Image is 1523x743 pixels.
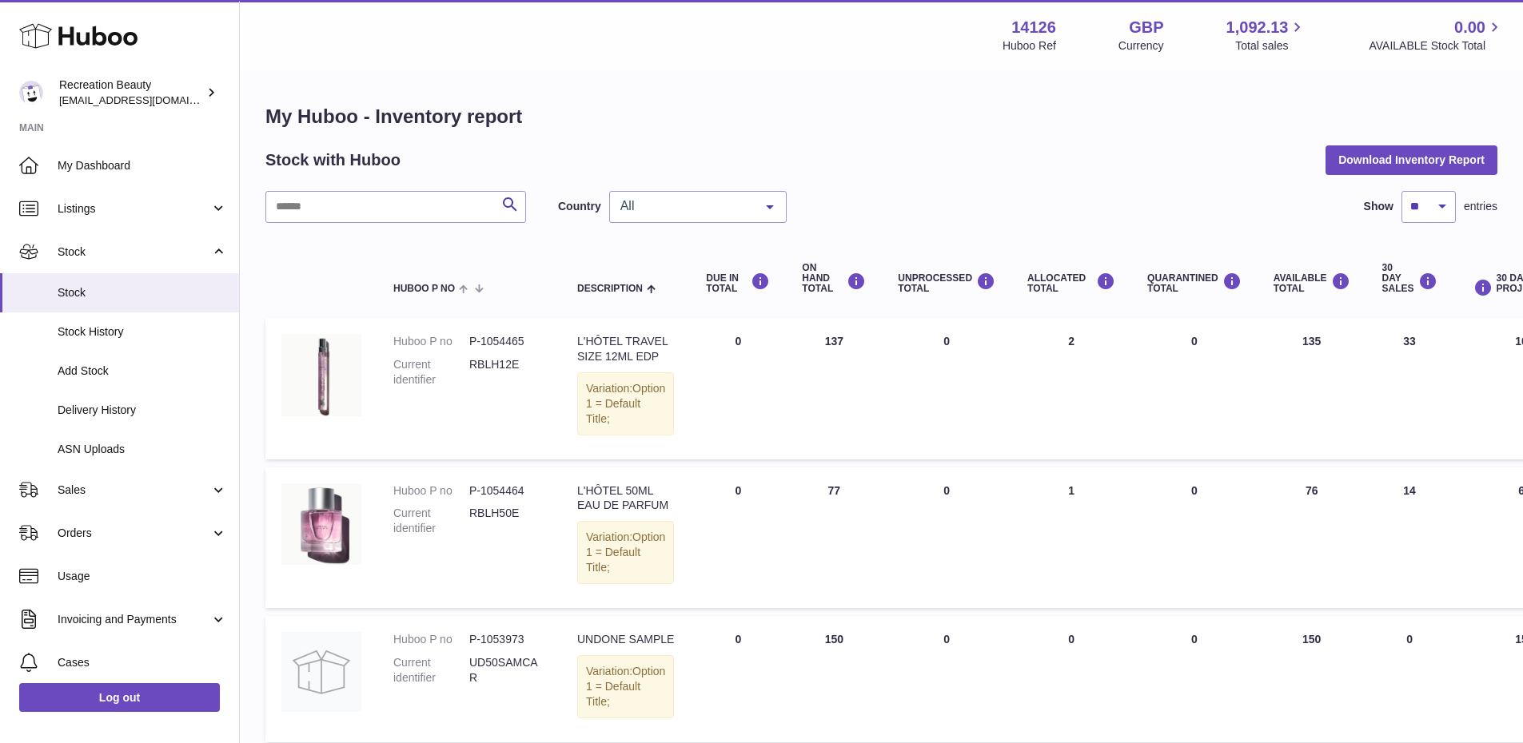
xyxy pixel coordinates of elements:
[577,521,674,584] div: Variation:
[786,467,882,608] td: 77
[1191,484,1198,497] span: 0
[1011,467,1131,608] td: 1
[58,244,210,260] span: Stock
[882,616,1011,742] td: 0
[577,334,674,364] div: L'HÔTEL TRAVEL SIZE 12ML EDP
[1366,318,1453,459] td: 33
[58,364,227,379] span: Add Stock
[1369,17,1504,54] a: 0.00 AVAILABLE Stock Total
[58,158,227,173] span: My Dashboard
[882,318,1011,459] td: 0
[1226,17,1289,38] span: 1,092.13
[1369,38,1504,54] span: AVAILABLE Stock Total
[393,334,469,349] dt: Huboo P no
[586,665,665,708] span: Option 1 = Default Title;
[265,149,401,171] h2: Stock with Huboo
[1147,272,1242,294] div: QUARANTINED Total
[786,318,882,459] td: 137
[1235,38,1306,54] span: Total sales
[58,483,210,498] span: Sales
[59,77,203,108] div: Recreation Beauty
[577,372,674,435] div: Variation:
[1003,38,1056,54] div: Huboo Ref
[469,483,545,499] dd: P-1054464
[19,81,43,105] img: barney@recreationbeauty.com
[281,632,361,712] img: product image
[393,483,469,499] dt: Huboo P no
[58,201,210,217] span: Listings
[19,683,220,712] a: Log out
[1364,199,1393,214] label: Show
[58,285,227,300] span: Stock
[558,199,601,214] label: Country
[1274,272,1350,294] div: AVAILABLE Total
[1011,616,1131,742] td: 0
[1191,335,1198,348] span: 0
[586,382,665,425] span: Option 1 = Default Title;
[393,357,469,387] dt: Current identifier
[58,569,227,584] span: Usage
[58,655,227,670] span: Cases
[1366,616,1453,742] td: 0
[577,284,643,294] span: Description
[59,93,235,106] span: [EMAIL_ADDRESS][DOMAIN_NAME]
[58,403,227,418] span: Delivery History
[1027,272,1115,294] div: ALLOCATED Total
[802,263,866,295] div: ON HAND Total
[58,324,227,340] span: Stock History
[1454,17,1485,38] span: 0.00
[281,334,361,416] img: product image
[1118,38,1164,54] div: Currency
[882,467,1011,608] td: 0
[1226,17,1307,54] a: 1,092.13 Total sales
[265,104,1497,129] h1: My Huboo - Inventory report
[1258,616,1366,742] td: 150
[690,616,786,742] td: 0
[577,632,674,647] div: UNDONE SAMPLE
[58,612,210,627] span: Invoicing and Payments
[1258,318,1366,459] td: 135
[690,467,786,608] td: 0
[616,198,754,214] span: All
[469,357,545,387] dd: RBLH12E
[1258,467,1366,608] td: 76
[1011,17,1056,38] strong: 14126
[577,655,674,718] div: Variation:
[577,483,674,514] div: L'HÔTEL 50ML EAU DE PARFUM
[1129,17,1163,38] strong: GBP
[706,272,770,294] div: DUE IN TOTAL
[281,483,361,566] img: product image
[469,506,545,536] dd: RBLH50E
[393,632,469,647] dt: Huboo P no
[586,530,665,574] span: Option 1 = Default Title;
[1191,633,1198,646] span: 0
[393,284,455,294] span: Huboo P no
[1326,145,1497,174] button: Download Inventory Report
[786,616,882,742] td: 150
[469,334,545,349] dd: P-1054465
[469,632,545,647] dd: P-1053973
[393,655,469,685] dt: Current identifier
[469,655,545,685] dd: UD50SAMCAR
[58,526,210,541] span: Orders
[1464,199,1497,214] span: entries
[1382,263,1437,295] div: 30 DAY SALES
[393,506,469,536] dt: Current identifier
[1011,318,1131,459] td: 2
[898,272,995,294] div: UNPROCESSED Total
[58,442,227,457] span: ASN Uploads
[1366,467,1453,608] td: 14
[690,318,786,459] td: 0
